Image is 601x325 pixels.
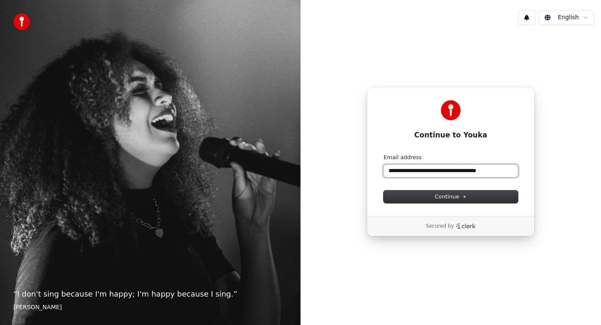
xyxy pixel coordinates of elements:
span: Continue [435,193,467,201]
button: Continue [384,190,518,203]
footer: [PERSON_NAME] [13,303,287,312]
img: youka [13,13,30,30]
p: “ I don't sing because I'm happy; I'm happy because I sing. ” [13,288,287,300]
p: Secured by [426,223,454,230]
label: Email address [384,154,422,161]
a: Clerk logo [456,223,476,229]
h1: Continue to Youka [384,130,518,140]
img: Youka [441,100,461,120]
